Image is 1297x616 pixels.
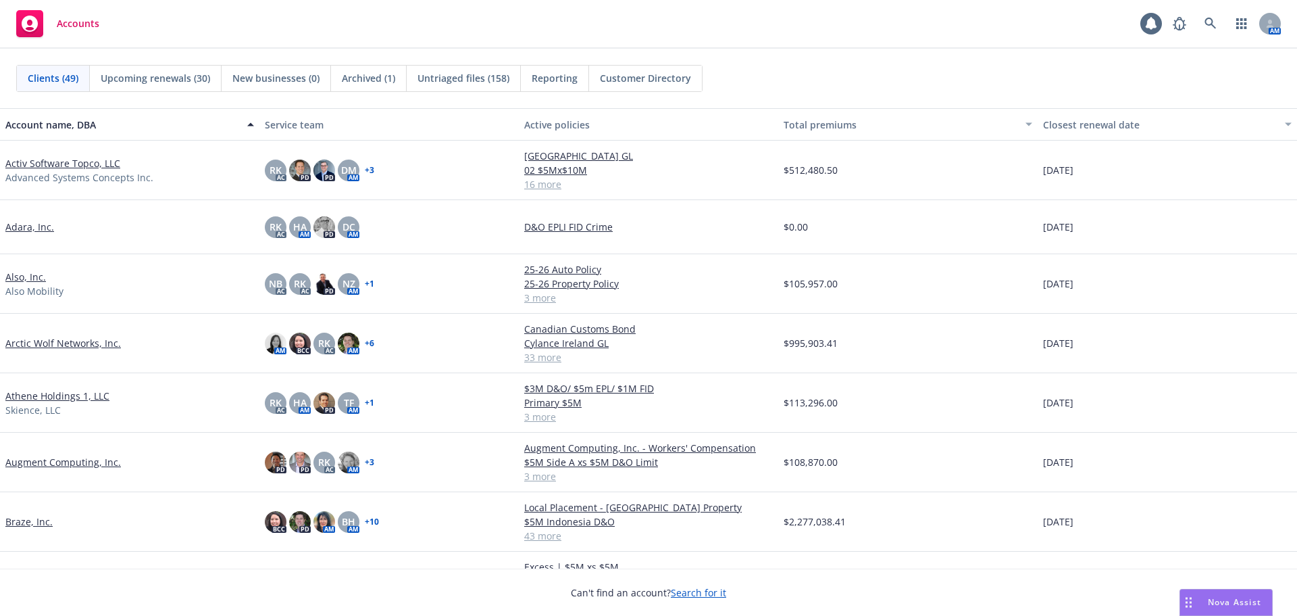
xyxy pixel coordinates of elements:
img: photo [338,452,359,473]
img: photo [289,452,311,473]
span: HA [293,220,307,234]
img: photo [265,333,286,354]
div: Total premiums [784,118,1017,132]
span: Also Mobility [5,284,63,298]
span: [DATE] [1043,396,1073,410]
div: Drag to move [1180,590,1197,615]
button: Active policies [519,108,778,141]
span: NZ [342,277,355,291]
span: [DATE] [1043,515,1073,529]
span: RK [270,163,282,177]
span: New businesses (0) [232,71,320,85]
a: Excess | $5M xs $5M [524,560,773,574]
a: Activ Software Topco, LLC [5,156,120,170]
span: [DATE] [1043,336,1073,350]
div: Service team [265,118,513,132]
span: RK [318,455,330,469]
span: $105,957.00 [784,277,838,291]
a: Arctic Wolf Networks, Inc. [5,336,121,350]
span: $0.00 [784,220,808,234]
span: Customer Directory [600,71,691,85]
a: + 3 [365,458,374,467]
a: Accounts [11,5,105,43]
span: Advanced Systems Concepts Inc. [5,170,153,185]
div: Active policies [524,118,773,132]
span: RK [270,220,282,234]
a: 3 more [524,291,773,305]
a: D&O EPLI FID Crime [524,220,773,234]
span: HA [293,396,307,410]
a: 25-26 Auto Policy [524,262,773,277]
img: photo [313,216,335,238]
a: $3M D&O/ $5m EPL/ $1M FID [524,381,773,396]
a: + 6 [365,339,374,348]
a: Cylance Ireland GL [524,336,773,350]
img: photo [313,511,335,533]
span: RK [270,396,282,410]
span: $512,480.50 [784,163,838,177]
img: photo [313,392,335,414]
span: [DATE] [1043,277,1073,291]
span: TF [344,396,354,410]
a: Adara, Inc. [5,220,54,234]
span: RK [294,277,306,291]
span: $2,277,038.41 [784,515,846,529]
div: Account name, DBA [5,118,239,132]
img: photo [265,511,286,533]
span: [DATE] [1043,220,1073,234]
span: NB [269,277,282,291]
a: Search for it [671,586,726,599]
span: Upcoming renewals (30) [101,71,210,85]
span: RK [318,336,330,350]
span: [DATE] [1043,455,1073,469]
a: 43 more [524,529,773,543]
span: $108,870.00 [784,455,838,469]
span: $995,903.41 [784,336,838,350]
a: Switch app [1228,10,1255,37]
span: Archived (1) [342,71,395,85]
span: Reporting [532,71,578,85]
a: Augment Computing, Inc. - Workers' Compensation [524,441,773,455]
a: Braze, Inc. [5,515,53,529]
a: + 3 [365,166,374,174]
span: Accounts [57,18,99,29]
a: Athene Holdings 1, LLC [5,389,109,403]
img: photo [265,452,286,473]
a: Primary $5M [524,396,773,410]
span: Clients (49) [28,71,78,85]
span: DC [342,220,355,234]
a: Canadian Customs Bond [524,322,773,336]
span: BH [342,515,355,529]
img: photo [289,160,311,181]
a: Search [1197,10,1224,37]
a: Also, Inc. [5,270,46,284]
span: DM [341,163,357,177]
a: $5M Side A xs $5M D&O Limit [524,455,773,469]
a: 3 more [524,410,773,424]
span: Can't find an account? [571,586,726,600]
img: photo [338,333,359,354]
a: 25-26 Property Policy [524,277,773,291]
a: Report a Bug [1166,10,1193,37]
a: 33 more [524,350,773,364]
span: $113,296.00 [784,396,838,410]
span: Skience, LLC [5,403,61,417]
span: [DATE] [1043,163,1073,177]
a: 02 $5Mx$10M [524,163,773,177]
a: Local Placement - [GEOGRAPHIC_DATA] Property [524,500,773,515]
button: Closest renewal date [1038,108,1297,141]
a: + 1 [365,399,374,407]
img: photo [313,160,335,181]
button: Service team [259,108,519,141]
a: 16 more [524,177,773,191]
span: Untriaged files (158) [417,71,509,85]
div: Closest renewal date [1043,118,1277,132]
button: Total premiums [778,108,1038,141]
